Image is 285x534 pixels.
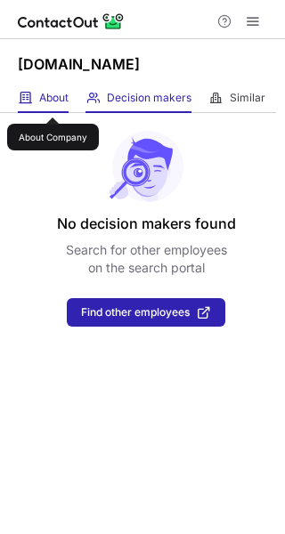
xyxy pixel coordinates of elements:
img: ContactOut v5.3.10 [18,11,125,32]
p: Search for other employees on the search portal [66,241,227,277]
span: Similar [230,91,265,105]
button: Find other employees [67,298,225,327]
header: No decision makers found [57,213,236,234]
span: About [39,91,69,105]
h1: [DOMAIN_NAME] [18,53,140,75]
span: Decision makers [107,91,191,105]
span: Find other employees [81,306,190,319]
img: No leads found [108,131,184,202]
